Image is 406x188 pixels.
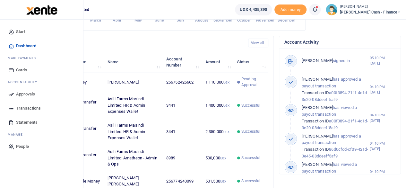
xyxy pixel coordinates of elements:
[241,155,260,161] span: Successful
[202,52,234,72] th: Amount: activate to sort column ascending
[302,58,370,64] p: signed-in
[274,4,307,15] li: Toup your wallet
[5,139,78,154] a: People
[223,130,229,134] small: UGX
[26,5,57,15] img: logo-large
[16,143,29,150] span: People
[274,4,307,15] span: Add money
[16,91,35,97] span: Approvals
[104,145,163,171] td: Asili Farms Masindi Limited: Amatheon - Admin & Ops
[340,4,401,10] small: [PERSON_NAME]
[5,130,78,139] li: M
[278,18,295,22] tspan: December
[248,39,268,47] a: View all
[302,104,370,131] p: has viewed a payout transaction a00f3894-21f1-4d1d-3e20-08ddeeff5af9
[177,18,184,22] tspan: July
[5,77,78,87] li: Ac
[113,18,121,22] tspan: April
[16,105,41,112] span: Transactions
[5,87,78,101] a: Approvals
[163,52,202,72] th: Account Number: activate to sort column ascending
[163,119,202,145] td: 3441
[195,18,208,22] tspan: August
[326,4,401,15] a: profile-user [PERSON_NAME] [PERSON_NAME] Cash - Finance
[220,157,226,160] small: UGX
[302,90,329,95] span: Transaction ID
[30,40,243,47] h4: Recent Transactions
[16,29,25,35] span: Start
[11,132,23,137] span: anage
[223,81,229,84] small: UGX
[5,63,78,77] a: Cards
[5,53,78,63] li: M
[302,76,370,103] p: has approved a payout transaction a00f3894-21f1-4d1d-3e20-08ddeeff5af9
[302,162,333,167] span: [PERSON_NAME]
[134,18,142,22] tspan: May
[302,105,333,110] span: [PERSON_NAME]
[16,67,27,73] span: Cards
[302,58,333,63] span: [PERSON_NAME]
[241,76,265,88] span: Pending Approval
[16,119,38,126] span: Statements
[104,52,163,72] th: Name: activate to sort column ascending
[5,115,78,130] a: Statements
[155,18,164,22] tspan: June
[369,112,395,123] small: 04:10 PM [DATE]
[235,4,272,15] a: UGX 4,435,390
[163,72,202,92] td: 256752426662
[202,92,234,119] td: 1,400,000
[326,4,337,15] img: profile-user
[302,147,329,152] span: Transaction ID
[302,134,333,139] span: [PERSON_NAME]
[202,119,234,145] td: 2,350,000
[234,52,268,72] th: Status: activate to sort column ascending
[223,104,229,107] small: UGX
[5,39,78,53] a: Dashboard
[302,161,370,188] p: has viewed a payout transaction 86d0cfdd-cf09-421d-3e45-08ddeeff5af9
[241,103,260,108] span: Successful
[369,141,395,152] small: 04:10 PM [DATE]
[220,180,226,183] small: UGX
[16,43,36,49] span: Dashboard
[13,80,37,85] span: countability
[104,119,163,145] td: Asili Farms Masindi Limited: HR & Admin Expenses Wallet
[241,178,260,184] span: Successful
[274,7,307,12] a: Add money
[202,72,234,92] td: 1,110,000
[256,18,274,22] tspan: November
[369,169,395,180] small: 04:10 PM [DATE]
[241,129,260,134] span: Successful
[26,7,57,12] a: logo-small logo-large logo-large
[369,55,395,66] small: 05:10 PM [DATE]
[302,119,329,123] span: Transaction ID
[90,18,101,22] tspan: March
[5,25,78,39] a: Start
[369,84,395,95] small: 04:10 PM [DATE]
[284,39,395,46] h4: Account Activity
[213,18,232,22] tspan: September
[237,18,251,22] tspan: October
[104,72,163,92] td: [PERSON_NAME]
[232,4,274,15] li: Wallet ballance
[302,77,333,82] span: [PERSON_NAME]
[240,6,267,13] span: UGX 4,435,390
[202,145,234,171] td: 500,000
[340,9,401,15] span: [PERSON_NAME] Cash - Finance
[5,101,78,115] a: Transactions
[11,56,36,60] span: ake Payments
[163,92,202,119] td: 3441
[302,133,370,160] p: has approved a payout transaction 86d0cfdd-cf09-421d-3e45-08ddeeff5af9
[104,92,163,119] td: Asili Farms Masindi Limited: HR & Admin Expenses Wallet
[163,145,202,171] td: 3989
